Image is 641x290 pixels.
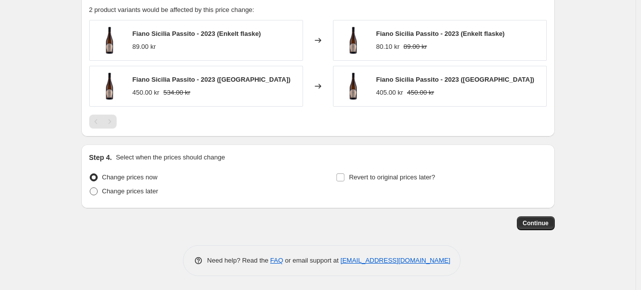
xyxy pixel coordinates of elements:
img: FianoSiciliaPassito-2023_r1220_80x.jpg [95,25,125,55]
span: Change prices now [102,173,158,181]
a: FAQ [270,257,283,264]
strike: 450.00 kr [407,88,434,98]
div: 450.00 kr [133,88,160,98]
span: Fiano Sicilia Passito - 2023 (Enkelt flaske) [376,30,505,37]
span: Fiano Sicilia Passito - 2023 ([GEOGRAPHIC_DATA]) [133,76,291,83]
span: Continue [523,219,549,227]
img: FianoSiciliaPassito-2023_r1220_80x.jpg [95,71,125,101]
span: Need help? Read the [207,257,271,264]
button: Continue [517,216,555,230]
span: Fiano Sicilia Passito - 2023 ([GEOGRAPHIC_DATA]) [376,76,534,83]
strike: 534.00 kr [163,88,190,98]
p: Select when the prices should change [116,152,225,162]
nav: Pagination [89,115,117,129]
div: 80.10 kr [376,42,400,52]
span: Change prices later [102,187,159,195]
span: Fiano Sicilia Passito - 2023 (Enkelt flaske) [133,30,261,37]
strike: 89.00 kr [403,42,427,52]
span: 2 product variants would be affected by this price change: [89,6,254,13]
span: or email support at [283,257,340,264]
div: 405.00 kr [376,88,403,98]
img: FianoSiciliaPassito-2023_r1220_80x.jpg [338,25,368,55]
img: FianoSiciliaPassito-2023_r1220_80x.jpg [338,71,368,101]
h2: Step 4. [89,152,112,162]
a: [EMAIL_ADDRESS][DOMAIN_NAME] [340,257,450,264]
span: Revert to original prices later? [349,173,435,181]
div: 89.00 kr [133,42,156,52]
